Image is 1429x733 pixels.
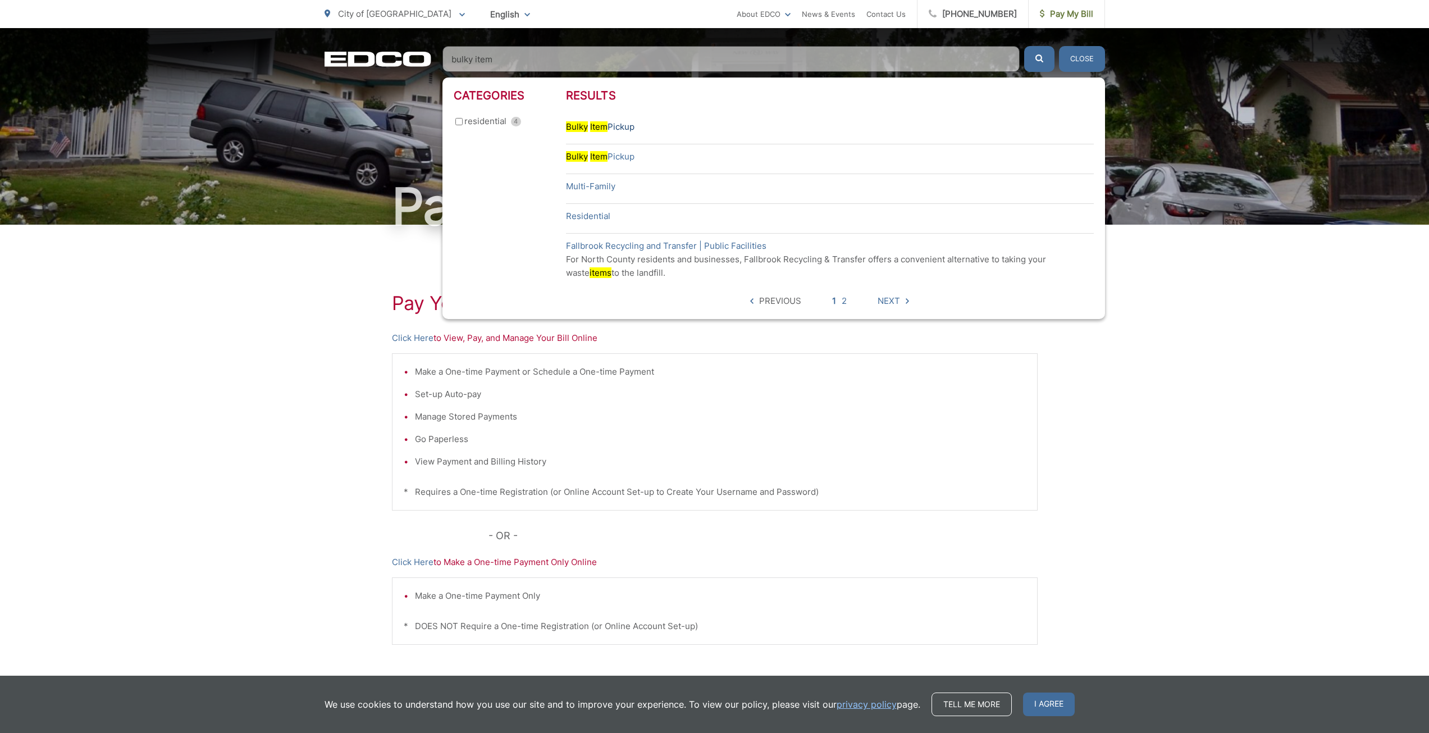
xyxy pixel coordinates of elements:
[464,115,506,128] span: residential
[566,180,615,193] a: Multi-Family
[488,527,1038,544] p: - OR -
[837,698,897,711] a: privacy policy
[415,410,1026,424] li: Manage Stored Payments
[759,294,801,308] span: Previous
[842,294,847,308] a: 2
[392,556,433,569] a: Click Here
[566,239,766,253] a: Fallbrook Recycling and Transfer | Public Facilities
[455,118,463,125] input: residential 4
[415,589,1026,603] li: Make a One-time Payment Only
[338,8,451,19] span: City of [GEOGRAPHIC_DATA]
[415,432,1026,446] li: Go Paperless
[404,485,1026,499] p: * Requires a One-time Registration (or Online Account Set-up to Create Your Username and Password)
[415,388,1026,401] li: Set-up Auto-pay
[392,556,1038,569] p: to Make a One-time Payment Only Online
[566,121,588,132] mark: Bulky
[590,121,608,132] mark: Item
[566,151,588,162] mark: Bulky
[590,267,611,278] mark: items
[415,365,1026,379] li: Make a One-time Payment or Schedule a One-time Payment
[802,7,855,21] a: News & Events
[878,294,909,308] a: Next
[454,89,566,102] h3: Categories
[325,51,431,67] a: EDCD logo. Return to the homepage.
[325,698,920,711] p: We use cookies to understand how you use our site and to improve your experience. To view our pol...
[590,151,608,162] mark: Item
[392,331,1038,345] p: to View, Pay, and Manage Your Bill Online
[1059,46,1105,72] button: Close
[482,4,538,24] span: English
[737,7,791,21] a: About EDCO
[566,120,634,134] a: Bulky ItemPickup
[325,179,1105,235] h1: Pay Your Bill
[866,7,906,21] a: Contact Us
[1023,693,1075,716] span: I agree
[415,455,1026,468] li: View Payment and Billing History
[566,210,610,223] a: Residential
[442,46,1020,72] input: Search
[392,331,433,345] a: Click Here
[392,292,1038,315] h1: Pay Your Bill
[566,253,1094,280] p: For North County residents and businesses, Fallbrook Recycling & Transfer offers a convenient alt...
[832,294,836,308] a: 1
[566,89,1094,102] h3: Results
[404,620,1026,633] p: * DOES NOT Require a One-time Registration (or Online Account Set-up)
[1024,46,1054,72] button: Submit the search query.
[1040,7,1093,21] span: Pay My Bill
[511,117,521,126] span: 4
[878,294,900,308] span: Next
[566,150,634,163] a: Bulky ItemPickup
[932,693,1012,716] a: Tell me more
